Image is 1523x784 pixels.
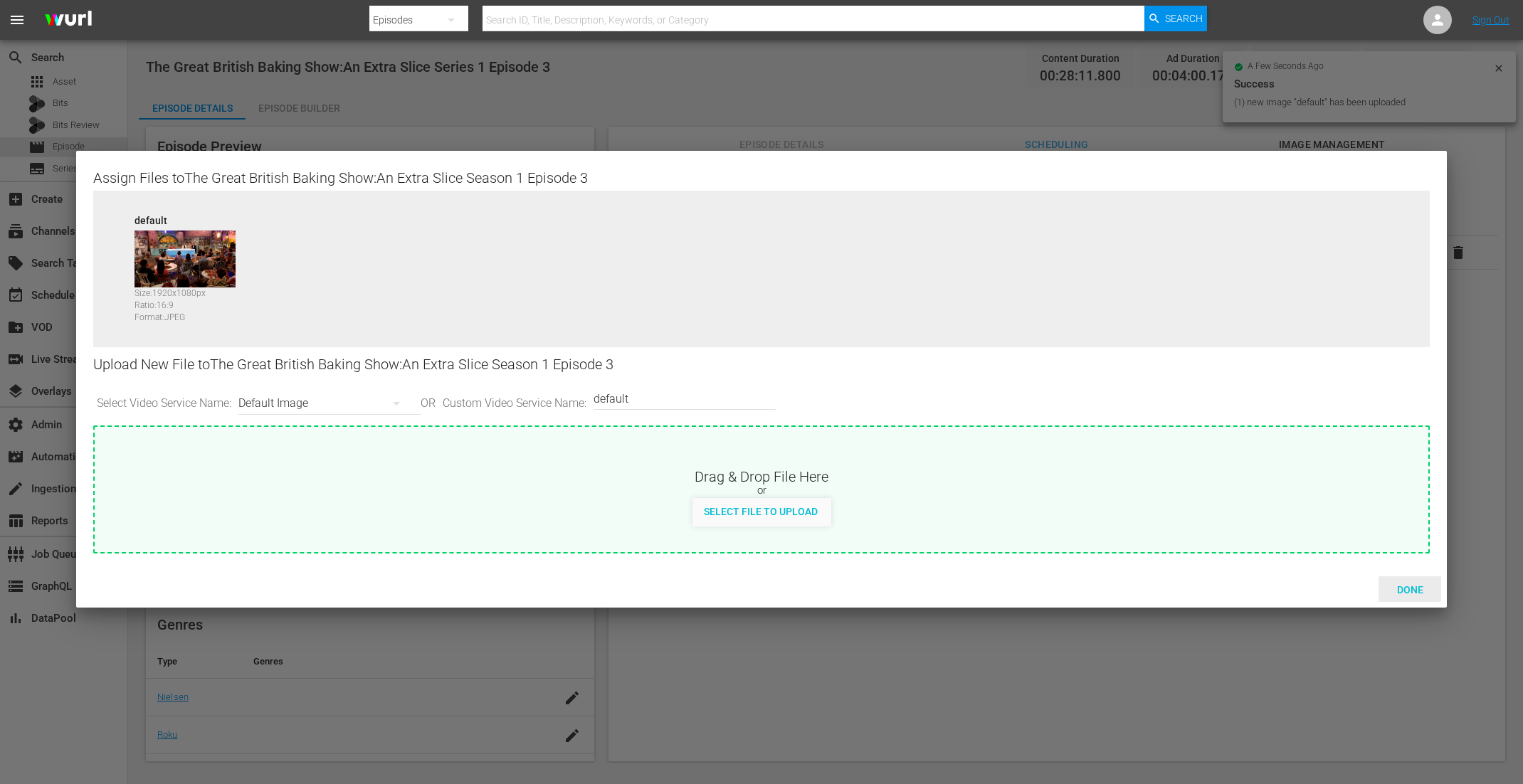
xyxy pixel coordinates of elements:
[93,347,1430,382] div: Upload New File to The Great British Baking Show:An Extra Slice Season 1 Episode 3
[95,467,1428,484] div: Drag & Drop File Here
[93,396,235,412] span: Select Video Service Name:
[135,231,236,287] img: 88718839-default_v1.jpg
[439,396,590,412] span: Custom Video Service Name:
[9,11,26,28] span: menu
[95,484,1428,498] div: or
[1386,584,1435,595] span: Done
[692,506,829,517] span: Select File to Upload
[1144,6,1207,31] button: Search
[135,213,248,223] div: default
[692,498,829,524] button: Select File to Upload
[417,396,439,412] span: OR
[1379,576,1441,602] button: Done
[93,168,1430,185] div: Assign Files to The Great British Baking Show:An Extra Slice Season 1 Episode 3
[238,383,413,423] div: Default Image
[34,4,102,37] img: ans4CAIJ8jUAAAAAAAAAAAAAAAAAAAAAAAAgQb4GAAAAAAAAAAAAAAAAAAAAAAAAJMjXAAAAAAAAAAAAAAAAAAAAAAAAgAT5G...
[1165,6,1203,31] span: Search
[1472,14,1509,26] a: Sign Out
[135,287,248,317] div: Size: 1920 x 1080 px Ratio: 16:9 Format: JPEG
